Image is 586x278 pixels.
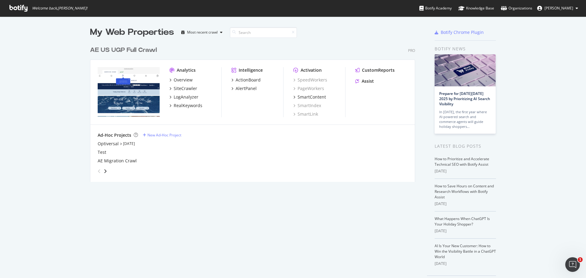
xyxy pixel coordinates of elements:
[293,103,321,109] a: SmartIndex
[544,5,573,11] span: Eric Hammond
[177,67,196,73] div: Analytics
[293,111,318,117] a: SmartLink
[355,67,395,73] a: CustomReports
[169,85,197,92] a: SiteCrawler
[174,77,193,83] div: Overview
[187,31,218,34] div: Most recent crawl
[435,228,496,234] div: [DATE]
[98,67,160,117] img: www.ae.com
[298,94,326,100] div: SmartContent
[103,168,107,174] div: angle-right
[179,27,225,37] button: Most recent crawl
[565,257,580,272] iframe: Intercom live chat
[355,78,374,84] a: Assist
[231,85,257,92] a: AlertPanel
[435,143,496,150] div: Latest Blog Posts
[532,3,583,13] button: [PERSON_NAME]
[501,5,532,11] div: Organizations
[435,183,494,200] a: How to Save Hours on Content and Research Workflows with Botify Assist
[435,45,496,52] div: Botify news
[441,29,484,35] div: Botify Chrome Plugin
[98,149,106,155] a: Test
[143,132,181,138] a: New Ad-Hoc Project
[90,26,174,38] div: My Web Properties
[98,158,137,164] a: AE Migration Crawl
[95,166,103,176] div: angle-left
[230,27,297,38] input: Search
[169,94,198,100] a: LogAnalyzer
[435,243,496,259] a: AI Is Your New Customer: How to Win the Visibility Battle in a ChatGPT World
[174,85,197,92] div: SiteCrawler
[435,216,490,227] a: What Happens When ChatGPT Is Your Holiday Shopper?
[147,132,181,138] div: New Ad-Hoc Project
[435,29,484,35] a: Botify Chrome Plugin
[439,110,491,129] div: In [DATE], the first year where AI-powered search and commerce agents will guide holiday shoppers…
[90,46,159,55] a: AE US UGP Full Crawl
[239,67,263,73] div: Intelligence
[435,168,496,174] div: [DATE]
[174,94,198,100] div: LogAnalyzer
[293,94,326,100] a: SmartContent
[169,103,202,109] a: RealKeywords
[293,85,324,92] a: PageWorkers
[231,77,261,83] a: ActionBoard
[578,257,583,262] span: 1
[435,54,496,86] img: Prepare for Black Friday 2025 by Prioritizing AI Search Visibility
[90,46,157,55] div: AE US UGP Full Crawl
[174,103,202,109] div: RealKeywords
[458,5,494,11] div: Knowledge Base
[435,201,496,207] div: [DATE]
[293,77,327,83] a: SpeedWorkers
[98,132,131,138] div: Ad-Hoc Projects
[435,156,489,167] a: How to Prioritize and Accelerate Technical SEO with Botify Assist
[32,6,87,11] span: Welcome back, [PERSON_NAME] !
[419,5,452,11] div: Botify Academy
[439,91,490,107] a: Prepare for [DATE][DATE] 2025 by Prioritizing AI Search Visibility
[362,67,395,73] div: CustomReports
[169,77,193,83] a: Overview
[435,261,496,266] div: [DATE]
[301,67,322,73] div: Activation
[90,38,420,182] div: grid
[236,85,257,92] div: AlertPanel
[408,48,415,53] div: Pro
[362,78,374,84] div: Assist
[123,141,135,146] a: [DATE]
[236,77,261,83] div: ActionBoard
[98,141,119,147] a: Optiversal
